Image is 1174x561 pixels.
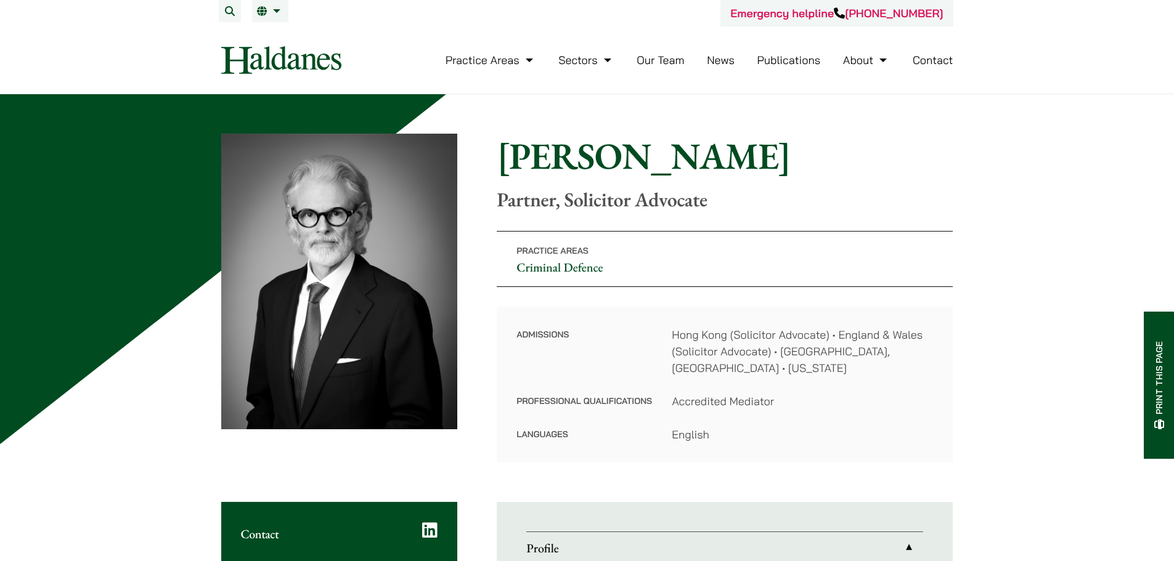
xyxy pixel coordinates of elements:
a: Practice Areas [446,53,536,67]
a: Criminal Defence [516,259,603,275]
dt: Professional Qualifications [516,393,652,426]
a: EN [257,6,283,16]
a: Contact [913,53,953,67]
dt: Languages [516,426,652,443]
a: Our Team [637,53,684,67]
h2: Contact [241,527,438,541]
dd: English [672,426,933,443]
a: LinkedIn [422,522,438,539]
p: Partner, Solicitor Advocate [497,188,953,211]
a: Sectors [558,53,614,67]
img: Logo of Haldanes [221,46,341,74]
a: About [843,53,890,67]
span: Practice Areas [516,245,589,256]
a: News [707,53,735,67]
a: Publications [757,53,821,67]
h1: [PERSON_NAME] [497,134,953,178]
dt: Admissions [516,326,652,393]
dd: Accredited Mediator [672,393,933,410]
dd: Hong Kong (Solicitor Advocate) • England & Wales (Solicitor Advocate) • [GEOGRAPHIC_DATA], [GEOGR... [672,326,933,376]
a: Emergency helpline[PHONE_NUMBER] [730,6,943,20]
